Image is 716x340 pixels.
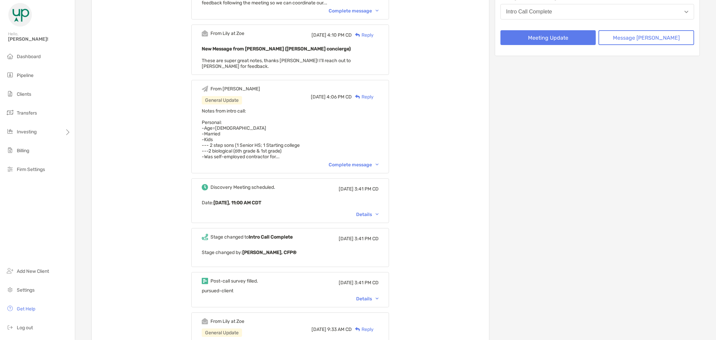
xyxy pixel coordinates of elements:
p: Date : [202,199,379,207]
div: General Update [202,329,242,337]
b: [PERSON_NAME], CFP® [242,250,296,255]
span: Clients [17,91,31,97]
span: Billing [17,148,29,154]
div: From Lily at Zoe [210,31,244,36]
img: firm-settings icon [6,165,14,173]
div: Complete message [329,8,379,14]
img: Chevron icon [376,164,379,166]
span: [DATE] [339,280,353,286]
span: Settings [17,287,35,293]
b: Intro Call Complete [249,234,293,240]
img: add_new_client icon [6,267,14,275]
button: Meeting Update [500,30,596,45]
span: [DATE] [339,236,353,242]
span: [PERSON_NAME]! [8,36,71,42]
span: [DATE] [311,94,326,100]
div: Details [356,296,379,302]
span: Pipeline [17,73,34,78]
span: Transfers [17,110,37,116]
span: [DATE] [312,327,326,332]
img: billing icon [6,146,14,154]
div: From [PERSON_NAME] [210,86,260,92]
img: Zoe Logo [8,3,32,27]
img: Event icon [202,234,208,240]
p: Stage changed by: [202,248,379,257]
img: Event icon [202,184,208,190]
span: Firm Settings [17,167,45,172]
img: Reply icon [355,33,360,37]
span: Add New Client [17,268,49,274]
span: Notes from intro call: Personal: -Age=[DEMOGRAPHIC_DATA] -Married -Kids --- 2 step sons (1 Senior... [202,108,300,160]
b: New Message from [PERSON_NAME] ([PERSON_NAME] concierge) [202,46,351,52]
img: Chevron icon [376,213,379,215]
div: Intro Call Complete [506,9,552,15]
span: 4:10 PM CD [327,32,352,38]
img: Reply icon [355,95,360,99]
button: Intro Call Complete [500,4,694,19]
img: Event icon [202,30,208,37]
span: 3:41 PM CD [354,280,379,286]
div: Details [356,212,379,217]
span: Investing [17,129,37,135]
img: Event icon [202,86,208,92]
span: 4:06 PM CD [327,94,352,100]
span: Log out [17,325,33,331]
div: Reply [352,326,374,333]
span: These are super great notes, thanks [PERSON_NAME]! I'll reach out to [PERSON_NAME] for feedback. [202,58,351,69]
div: From Lily at Zoe [210,318,244,324]
span: [DATE] [339,186,353,192]
img: logout icon [6,323,14,331]
img: settings icon [6,286,14,294]
button: Message [PERSON_NAME] [599,30,694,45]
img: Chevron icon [376,10,379,12]
div: General Update [202,96,242,104]
img: Reply icon [355,327,360,332]
span: 3:41 PM CD [354,236,379,242]
div: Reply [352,32,374,39]
img: Event icon [202,318,208,325]
div: Reply [352,93,374,100]
img: Open dropdown arrow [684,11,688,13]
img: transfers icon [6,109,14,117]
span: 3:41 PM CD [354,186,379,192]
span: [DATE] [312,32,326,38]
div: Post-call survey filled. [210,278,258,284]
span: 9:33 AM CD [327,327,352,332]
span: Dashboard [17,54,41,59]
img: Event icon [202,278,208,284]
img: get-help icon [6,304,14,312]
div: Stage changed to [210,234,293,240]
div: Discovery Meeting scheduled. [210,184,275,190]
img: pipeline icon [6,71,14,79]
span: pursued-client [202,288,233,294]
div: Complete message [329,162,379,168]
img: Chevron icon [376,298,379,300]
img: dashboard icon [6,52,14,60]
img: investing icon [6,127,14,135]
b: [DATE], 11:00 AM CDT [213,200,261,206]
img: clients icon [6,90,14,98]
span: Get Help [17,306,35,312]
